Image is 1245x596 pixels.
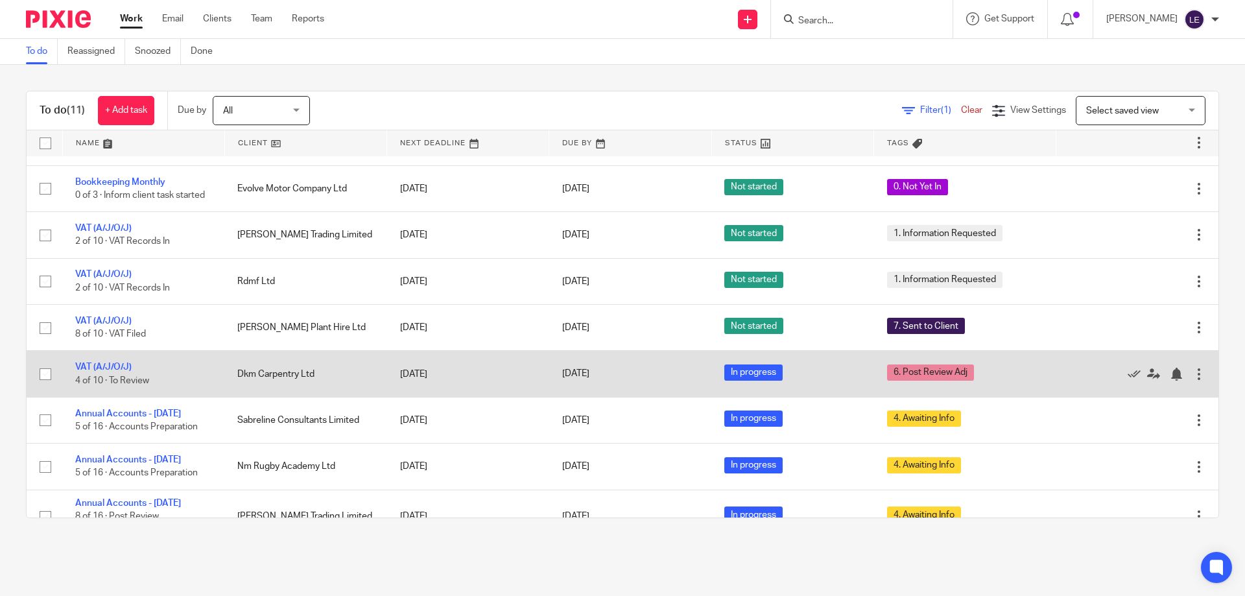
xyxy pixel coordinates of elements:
[178,104,206,117] p: Due by
[75,224,132,233] a: VAT (A/J/O/J)
[724,457,783,473] span: In progress
[224,397,386,443] td: Sabreline Consultants Limited
[75,512,159,534] span: 8 of 16 · Post Review Adjustments
[387,165,549,211] td: [DATE]
[1086,106,1159,115] span: Select saved view
[724,411,783,427] span: In progress
[26,10,91,28] img: Pixie
[224,305,386,351] td: [PERSON_NAME] Plant Hire Ltd
[1128,367,1147,380] a: Mark as done
[562,370,589,379] span: [DATE]
[292,12,324,25] a: Reports
[387,444,549,490] td: [DATE]
[224,351,386,397] td: Dkm Carpentry Ltd
[961,106,982,115] a: Clear
[724,179,783,195] span: Not started
[724,318,783,334] span: Not started
[75,499,181,508] a: Annual Accounts - [DATE]
[562,277,589,286] span: [DATE]
[40,104,85,117] h1: To do
[1184,9,1205,30] img: svg%3E
[387,351,549,397] td: [DATE]
[75,316,132,326] a: VAT (A/J/O/J)
[887,318,965,334] span: 7. Sent to Client
[120,12,143,25] a: Work
[75,376,149,385] span: 4 of 10 · To Review
[562,512,589,521] span: [DATE]
[75,191,205,200] span: 0 of 3 · Inform client task started
[387,490,549,543] td: [DATE]
[67,105,85,115] span: (11)
[387,305,549,351] td: [DATE]
[67,39,125,64] a: Reassigned
[1106,12,1178,25] p: [PERSON_NAME]
[75,455,181,464] a: Annual Accounts - [DATE]
[75,270,132,279] a: VAT (A/J/O/J)
[75,409,181,418] a: Annual Accounts - [DATE]
[724,225,783,241] span: Not started
[75,363,132,372] a: VAT (A/J/O/J)
[562,184,589,193] span: [DATE]
[887,179,948,195] span: 0. Not Yet In
[224,212,386,258] td: [PERSON_NAME] Trading Limited
[203,12,231,25] a: Clients
[562,416,589,425] span: [DATE]
[387,397,549,443] td: [DATE]
[724,507,783,523] span: In progress
[797,16,914,27] input: Search
[75,283,170,292] span: 2 of 10 · VAT Records In
[887,364,974,381] span: 6. Post Review Adj
[387,212,549,258] td: [DATE]
[887,411,961,427] span: 4. Awaiting Info
[562,462,589,471] span: [DATE]
[75,329,146,339] span: 8 of 10 · VAT Filed
[724,272,783,288] span: Not started
[224,444,386,490] td: Nm Rugby Academy Ltd
[75,469,198,478] span: 5 of 16 · Accounts Preparation
[562,323,589,332] span: [DATE]
[387,258,549,304] td: [DATE]
[224,258,386,304] td: Rdmf Ltd
[1010,106,1066,115] span: View Settings
[223,106,233,115] span: All
[887,225,1002,241] span: 1. Information Requested
[887,507,961,523] span: 4. Awaiting Info
[887,272,1002,288] span: 1. Information Requested
[251,12,272,25] a: Team
[26,39,58,64] a: To do
[887,457,961,473] span: 4. Awaiting Info
[562,230,589,239] span: [DATE]
[162,12,184,25] a: Email
[724,364,783,381] span: In progress
[224,490,386,543] td: [PERSON_NAME] Trading Limited
[75,178,165,187] a: Bookkeeping Monthly
[224,165,386,211] td: Evolve Motor Company Ltd
[941,106,951,115] span: (1)
[920,106,961,115] span: Filter
[887,139,909,147] span: Tags
[191,39,222,64] a: Done
[75,422,198,431] span: 5 of 16 · Accounts Preparation
[135,39,181,64] a: Snoozed
[98,96,154,125] a: + Add task
[984,14,1034,23] span: Get Support
[75,237,170,246] span: 2 of 10 · VAT Records In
